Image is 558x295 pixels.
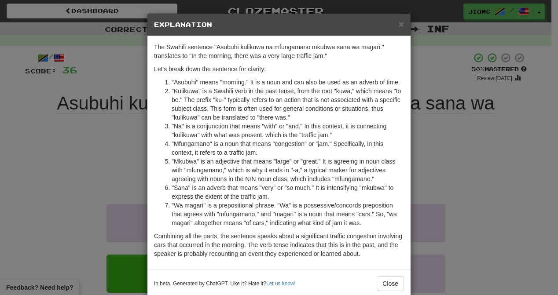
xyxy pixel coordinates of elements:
button: Close [377,276,404,291]
a: Let us know [266,280,294,287]
button: Close [399,19,404,29]
li: "Sana" is an adverb that means "very" or "so much." It is intensifying "mkubwa" to express the ex... [172,183,404,201]
p: The Swahili sentence "Asubuhi kulikuwa na mfungamano mkubwa sana wa magari." translates to "In th... [154,43,404,60]
small: In beta. Generated by ChatGPT. Like it? Hate it? ! [154,280,296,288]
li: "Na" is a conjunction that means "with" or "and." In this context, it is connecting "kulikuwa" wi... [172,122,404,139]
li: "Mkubwa" is an adjective that means "large" or "great." It is agreeing in noun class with "mfunga... [172,157,404,183]
li: "Kulikuwa" is a Swahili verb in the past tense, from the root "kuwa," which means "to be." The pr... [172,87,404,122]
p: Let's break down the sentence for clarity: [154,65,404,73]
span: × [399,19,404,29]
li: "Mfungamano" is a noun that means "congestion" or "jam." Specifically, in this context, it refers... [172,139,404,157]
li: "Wa magari" is a prepositional phrase. "Wa" is a possessive/concords preposition that agrees with... [172,201,404,227]
h5: Explanation [154,20,404,29]
li: "Asubuhi" means "morning." It is a noun and can also be used as an adverb of time. [172,78,404,87]
p: Combining all the parts, the sentence speaks about a significant traffic congestion involving car... [154,232,404,258]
